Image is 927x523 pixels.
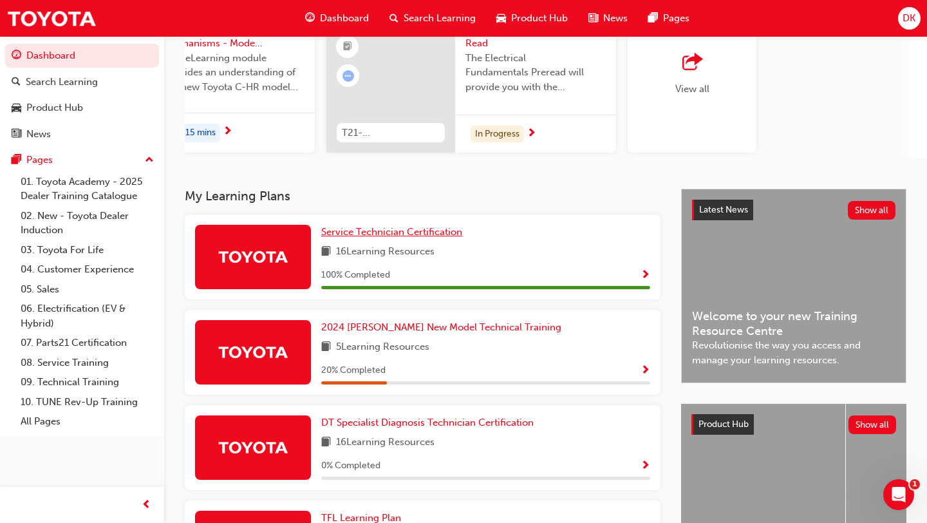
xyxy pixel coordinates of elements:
a: 2024 [PERSON_NAME] New Model Technical Training [321,320,566,335]
a: DT Specialist Diagnosis Technician Certification [321,415,539,430]
a: 10. TUNE Rev-Up Training [15,392,159,412]
span: 5 Learning Resources [336,339,429,356]
span: book-icon [321,244,331,260]
span: learningRecordVerb_ATTEMPT-icon [342,70,354,82]
a: 09. Technical Training [15,372,159,392]
div: Pages [26,153,53,167]
img: Trak [6,4,97,33]
div: Product Hub [26,100,83,115]
span: car-icon [496,10,506,26]
button: Pages [5,148,159,172]
img: Trak [218,245,288,268]
a: guage-iconDashboard [295,5,379,32]
span: Revolutionise the way you access and manage your learning resources. [692,338,895,367]
span: search-icon [389,10,398,26]
span: Latest News [699,204,748,215]
span: next-icon [527,128,536,140]
span: outbound-icon [682,53,702,71]
a: 07. Parts21 Certification [15,333,159,353]
span: search-icon [12,77,21,88]
button: DK [898,7,921,30]
span: book-icon [321,435,331,451]
a: pages-iconPages [638,5,700,32]
span: 20 % Completed [321,363,386,378]
span: Pages [663,11,689,26]
a: Product HubShow all [691,414,896,435]
span: Show Progress [641,365,650,377]
div: Search Learning [26,75,98,90]
a: car-iconProduct Hub [486,5,578,32]
span: Welcome to your new Training Resource Centre [692,309,895,338]
span: up-icon [145,152,154,169]
span: Service Technician Certification [321,226,462,238]
img: Trak [218,341,288,363]
a: Search Learning [5,70,159,94]
a: Product Hub [5,96,159,120]
a: News [5,122,159,146]
span: Product Hub [511,11,568,26]
span: 0 % Completed [321,459,380,473]
button: Show Progress [641,458,650,474]
span: 16 Learning Resources [336,435,435,451]
h3: My Learning Plans [185,189,660,204]
a: Latest NewsShow allWelcome to your new Training Resource CentreRevolutionise the way you access a... [681,189,906,383]
span: booktick-icon [343,39,352,55]
button: Show Progress [641,363,650,379]
a: 05. Sales [15,280,159,300]
span: news-icon [588,10,598,26]
span: View all [675,83,709,95]
span: T21-PTEL_EF_PRE_READ [342,126,440,140]
a: news-iconNews [578,5,638,32]
span: guage-icon [12,50,21,62]
a: 06. Electrification (EV & Hybrid) [15,299,159,333]
span: 16 Learning Resources [336,244,435,260]
span: Search Learning [404,11,476,26]
a: 04. Customer Experience [15,260,159,280]
a: Service Technician Certification [321,225,467,240]
span: 1 [910,479,920,490]
a: search-iconSearch Learning [379,5,486,32]
span: The Electrical Fundamentals Preread will provide you with the Knowledge and Understanding to succ... [465,51,606,95]
button: Show all [848,415,897,434]
span: guage-icon [305,10,315,26]
button: Show Progress [641,267,650,283]
span: 100 % Completed [321,268,390,283]
span: book-icon [321,339,331,356]
iframe: Intercom live chat [883,479,914,510]
a: 01. Toyota Academy - 2025 Dealer Training Catalogue [15,172,159,206]
button: Show all [848,201,896,220]
img: Trak [218,436,288,459]
span: Product Hub [698,419,749,430]
span: pages-icon [12,155,21,166]
span: prev-icon [142,497,151,513]
span: car-icon [12,102,21,114]
span: 15 mins [185,126,216,140]
span: 2024 [PERSON_NAME] New Model Technical Training [321,321,561,333]
a: Latest NewsShow all [692,200,895,220]
a: Dashboard [5,44,159,68]
span: DT Specialist Diagnosis Technician Certification [321,417,534,428]
button: DashboardSearch LearningProduct HubNews [5,41,159,148]
span: Show Progress [641,270,650,281]
span: news-icon [12,129,21,140]
span: next-icon [223,126,232,138]
a: 02. New - Toyota Dealer Induction [15,206,159,240]
a: All Pages [15,412,159,432]
span: This eLearning module provides an understanding of the new Toyota C-HR model line-up and their Ka... [164,51,304,95]
span: News [603,11,628,26]
span: DK [903,11,915,26]
span: pages-icon [648,10,658,26]
div: In Progress [471,126,524,143]
span: Show Progress [641,461,650,472]
span: Dashboard [320,11,369,26]
a: 08. Service Training [15,353,159,373]
div: News [26,127,51,142]
a: 03. Toyota For Life [15,240,159,260]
